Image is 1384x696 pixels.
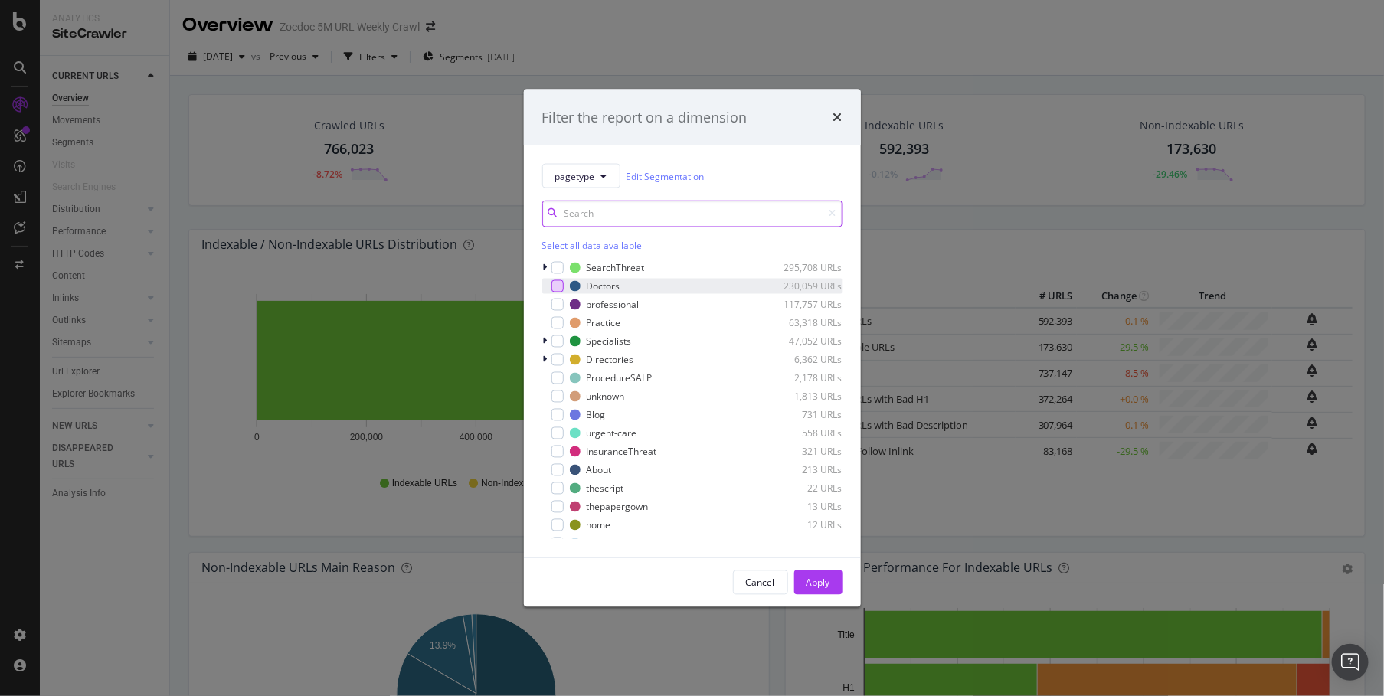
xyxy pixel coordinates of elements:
div: unknown [587,390,625,403]
div: Open Intercom Messenger [1332,644,1369,681]
div: 47,052 URLs [767,335,843,348]
div: 22 URLs [767,482,843,495]
div: Specialists [587,335,632,348]
div: SearchThreat [587,261,645,274]
div: modal [524,89,861,607]
div: Blog [587,408,606,421]
div: 7 URLs [767,537,843,550]
button: Cancel [733,570,788,595]
div: Doctors [587,279,620,292]
div: 6,362 URLs [767,353,843,366]
button: Apply [794,570,843,595]
div: home [587,518,611,531]
div: 117,757 URLs [767,298,843,311]
div: ProcedureSALP [587,371,653,384]
div: 230,059 URLs [767,279,843,292]
button: pagetype [542,164,620,188]
div: 63,318 URLs [767,316,843,329]
div: times [833,107,843,127]
div: About [587,463,612,476]
div: Apply [807,576,830,589]
div: thescript [587,482,624,495]
div: 295,708 URLs [767,261,843,274]
div: InsuranceThreat [587,445,657,458]
div: Filter the report on a dimension [542,107,748,127]
div: Practice [587,316,621,329]
div: 731 URLs [767,408,843,421]
div: Cancel [746,576,775,589]
div: 213 URLs [767,463,843,476]
div: Select all data available [542,240,843,253]
div: thepapergown [587,500,649,513]
div: 321 URLs [767,445,843,458]
div: professional [587,298,640,311]
div: 558 URLs [767,426,843,439]
div: 12 URLs [767,518,843,531]
div: 2,178 URLs [767,371,843,384]
div: urgent-care [587,426,637,439]
span: pagetype [555,169,595,182]
input: Search [542,201,843,227]
div: Directories [587,353,634,366]
a: Edit Segmentation [627,168,705,184]
div: HTML [587,537,612,550]
div: 1,813 URLs [767,390,843,403]
div: 13 URLs [767,500,843,513]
